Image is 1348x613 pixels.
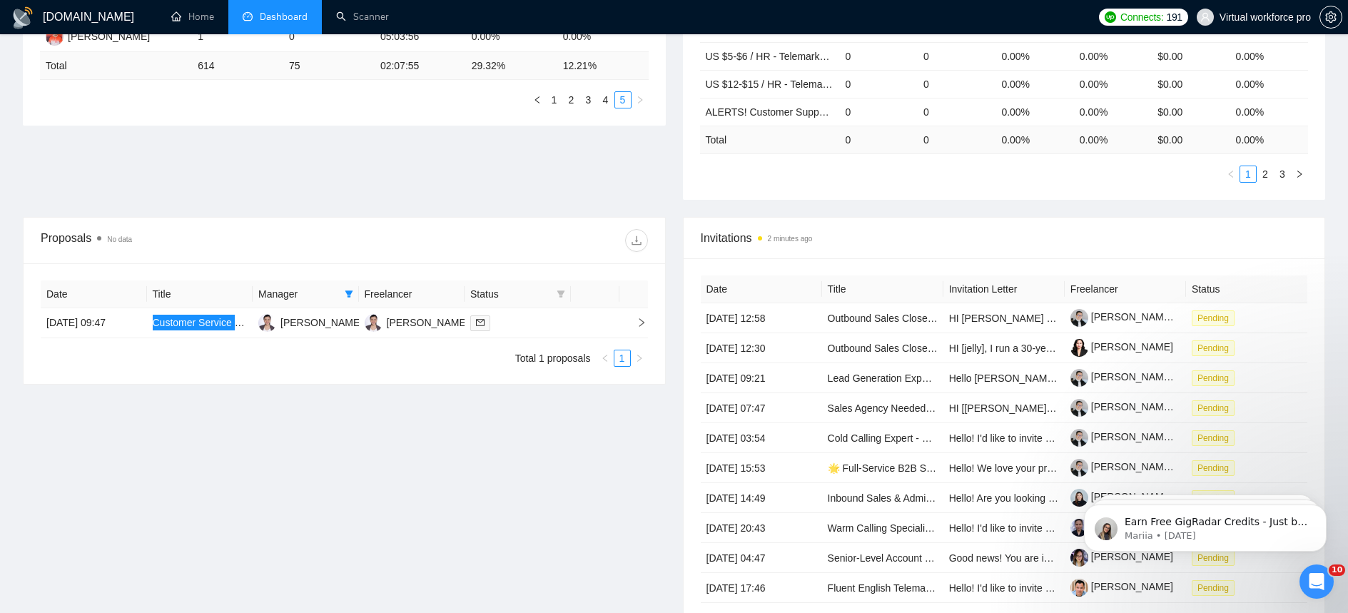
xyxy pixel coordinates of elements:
[822,275,943,303] th: Title
[283,52,375,80] td: 75
[995,70,1073,98] td: 0.00%
[1319,6,1342,29] button: setting
[700,126,840,153] td: Total
[1227,170,1235,178] span: left
[529,91,546,108] li: Previous Page
[11,6,34,29] img: logo
[828,343,1005,354] a: Outbound Sales Closer for Warm Leads
[280,315,363,330] div: [PERSON_NAME]
[171,11,214,23] a: homeHome
[40,52,192,80] td: Total
[253,280,359,308] th: Manager
[822,483,943,513] td: Inbound Sales & Admin Representative
[701,275,822,303] th: Date
[597,350,614,367] button: left
[1192,462,1240,473] a: Pending
[546,91,563,108] li: 1
[614,350,631,367] li: 1
[1274,166,1290,182] a: 3
[701,423,822,453] td: [DATE] 03:54
[828,492,1002,504] a: Inbound Sales & Admin Representative
[1192,430,1235,446] span: Pending
[1222,166,1240,183] button: left
[828,402,1063,414] a: Sales Agency Needed for Lead Sourcing and Closing
[1192,582,1240,593] a: Pending
[1291,166,1308,183] button: right
[828,582,1075,594] a: Fluent English Telemarketer with Dialer System Needed
[1200,12,1210,22] span: user
[995,42,1073,70] td: 0.00%
[701,393,822,423] td: [DATE] 07:47
[557,22,649,52] td: 0.00%
[1152,70,1230,98] td: $0.00
[529,91,546,108] button: left
[701,363,822,393] td: [DATE] 09:21
[147,280,253,308] th: Title
[1192,310,1235,326] span: Pending
[260,11,308,23] span: Dashboard
[828,552,964,564] a: Senior-Level Account Manager
[1070,339,1088,357] img: c1NsQ3bTF1JpbNlDNJxXSkM_XoP9vTu6l8NPrY2Iq9vHuFU9nrpj-YCP6whS9E_oCy
[1192,432,1240,443] a: Pending
[706,106,854,118] a: ALERTS! Customer Support USA
[68,29,150,44] div: [PERSON_NAME]
[822,423,943,453] td: Cold Calling Expert - B2B Outreach Specialist for US Market (500$ for every closed deal)
[822,303,943,333] td: Outbound Sales Closer for Warm Leads
[1152,126,1230,153] td: $ 0.00
[631,350,648,367] li: Next Page
[1230,126,1308,153] td: 0.00 %
[41,280,147,308] th: Date
[533,96,542,104] span: left
[949,492,1156,504] span: Hello! Are you looking for work at the moment?
[635,354,644,363] span: right
[1166,9,1182,25] span: 191
[1070,371,1258,383] a: [PERSON_NAME] [PERSON_NAME]
[153,317,253,328] a: Customer Service Rep
[1070,401,1258,412] a: [PERSON_NAME] [PERSON_NAME]
[147,308,253,338] td: Customer Service Rep
[701,543,822,573] td: [DATE] 04:47
[1320,11,1342,23] span: setting
[1257,166,1273,182] a: 2
[46,30,150,41] a: JR[PERSON_NAME]
[258,314,276,332] img: JR
[822,453,943,483] td: 🌟 Full-Service B2B Sales Expert Needed With Relevant Experience in PPE Space (N95 Mask Sales)
[701,303,822,333] td: [DATE] 12:58
[1291,166,1308,183] li: Next Page
[918,126,995,153] td: 0
[822,543,943,573] td: Senior-Level Account Manager
[840,126,918,153] td: 0
[1070,399,1088,417] img: c1AyKq6JICviXaEpkmdqJS9d0fu8cPtAjDADDsaqrL33dmlxerbgAEFrRdAYEnyeyq
[1105,11,1116,23] img: upwork-logo.png
[1074,42,1152,70] td: 0.00%
[342,283,356,305] span: filter
[466,52,557,80] td: 29.32 %
[631,350,648,367] button: right
[1070,461,1258,472] a: [PERSON_NAME] [PERSON_NAME]
[828,313,1005,324] a: Outbound Sales Closer for Warm Leads
[192,22,283,52] td: 1
[706,51,841,62] a: US $5-$6 / HR - Telemarketing
[1152,42,1230,70] td: $0.00
[701,483,822,513] td: [DATE] 14:49
[1230,98,1308,126] td: 0.00%
[822,513,943,543] td: Warm Calling Specialist for High-Volume Outreach
[564,92,579,108] a: 2
[918,70,995,98] td: 0
[822,333,943,363] td: Outbound Sales Closer for Warm Leads
[1070,311,1258,323] a: [PERSON_NAME] [PERSON_NAME]
[359,280,465,308] th: Freelancer
[840,70,918,98] td: 0
[243,11,253,21] span: dashboard
[515,350,591,367] li: Total 1 proposals
[1070,431,1258,442] a: [PERSON_NAME] [PERSON_NAME]
[768,235,813,243] time: 2 minutes ago
[1070,369,1088,387] img: c1AyKq6JICviXaEpkmdqJS9d0fu8cPtAjDADDsaqrL33dmlxerbgAEFrRdAYEnyeyq
[1063,475,1348,574] iframe: Intercom notifications message
[822,573,943,603] td: Fluent English Telemarketer with Dialer System Needed
[554,283,568,305] span: filter
[107,235,132,243] span: No data
[1192,400,1235,416] span: Pending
